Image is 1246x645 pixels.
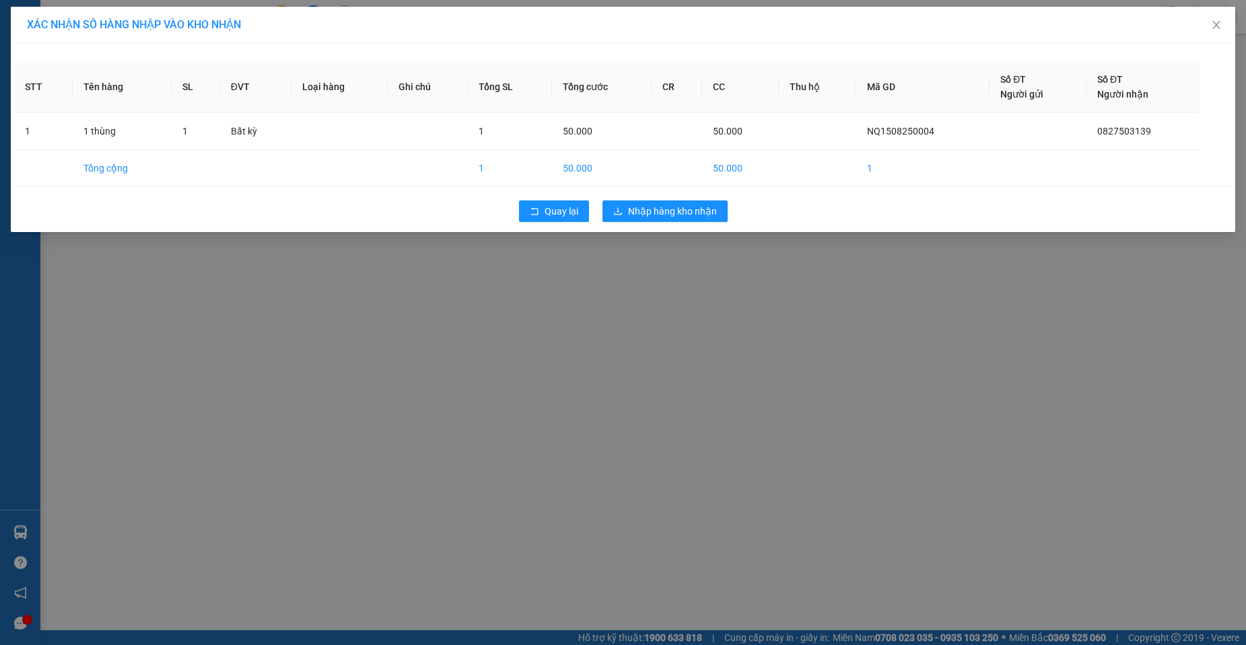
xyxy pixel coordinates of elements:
[652,61,702,113] th: CR
[702,150,779,187] td: 50.000
[519,200,589,222] button: rollbackQuay lại
[388,61,469,113] th: Ghi chú
[75,33,306,50] li: Số 2 [PERSON_NAME], [GEOGRAPHIC_DATA]
[73,61,172,113] th: Tên hàng
[779,61,856,113] th: Thu hộ
[702,61,779,113] th: CC
[1097,74,1123,85] span: Số ĐT
[468,61,551,113] th: Tổng SL
[182,126,188,137] span: 1
[713,126,742,137] span: 50.000
[1000,74,1026,85] span: Số ĐT
[220,113,291,150] td: Bất kỳ
[147,98,234,127] h1: NQT1508250006
[14,61,73,113] th: STT
[1097,126,1151,137] span: 0827503139
[73,113,172,150] td: 1 thùng
[545,204,578,219] span: Quay lại
[628,204,717,219] span: Nhập hàng kho nhận
[552,61,652,113] th: Tổng cước
[613,206,623,217] span: download
[1198,7,1235,44] button: Close
[856,150,990,187] td: 1
[468,150,551,187] td: 1
[530,206,539,217] span: rollback
[1211,20,1222,30] span: close
[127,69,252,86] b: Gửi khách hàng
[856,61,990,113] th: Mã GD
[17,17,84,84] img: logo.jpg
[552,150,652,187] td: 50.000
[291,61,387,113] th: Loại hàng
[1097,89,1148,100] span: Người nhận
[602,200,728,222] button: downloadNhập hàng kho nhận
[109,15,271,32] b: Duy Khang Limousine
[27,18,241,31] span: XÁC NHẬN SỐ HÀNG NHẬP VÀO KHO NHẬN
[563,126,592,137] span: 50.000
[73,150,172,187] td: Tổng cộng
[1000,89,1043,100] span: Người gửi
[867,126,934,137] span: NQ1508250004
[75,50,306,67] li: Hotline: 19003086
[479,126,484,137] span: 1
[17,98,146,165] b: GỬI : VP [PERSON_NAME]
[172,61,220,113] th: SL
[14,113,73,150] td: 1
[220,61,291,113] th: ĐVT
